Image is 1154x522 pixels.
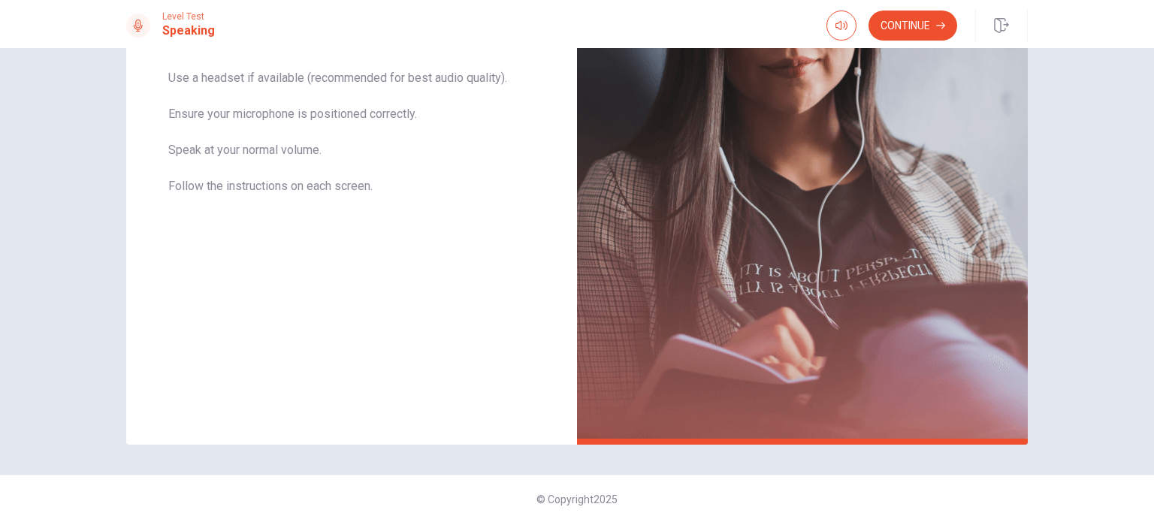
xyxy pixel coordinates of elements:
[168,69,535,213] span: Use a headset if available (recommended for best audio quality). Ensure your microphone is positi...
[162,11,215,22] span: Level Test
[162,22,215,40] h1: Speaking
[869,11,957,41] button: Continue
[536,493,618,505] span: © Copyright 2025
